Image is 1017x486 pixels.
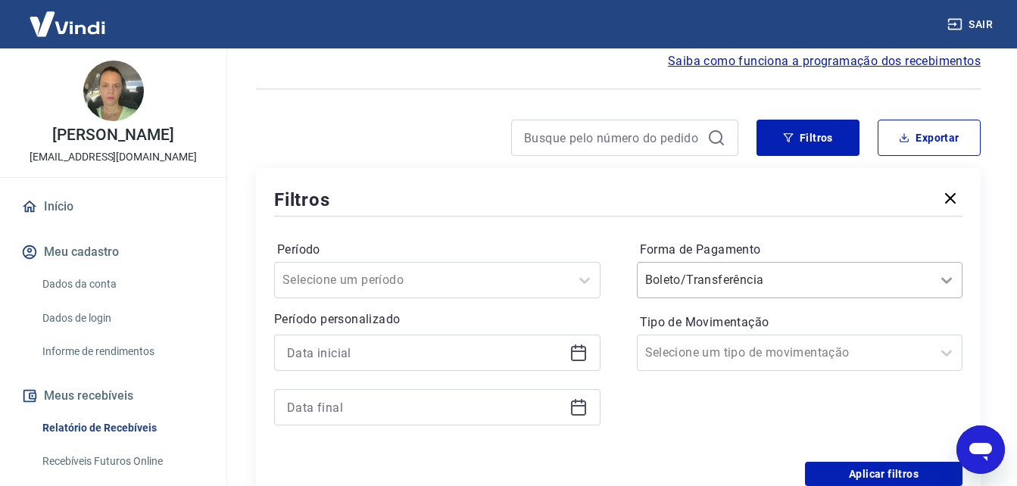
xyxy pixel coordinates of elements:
[18,379,208,413] button: Meus recebíveis
[36,336,208,367] a: Informe de rendimentos
[36,446,208,477] a: Recebíveis Futuros Online
[274,310,601,329] p: Período personalizado
[668,52,981,70] a: Saiba como funciona a programação dos recebimentos
[287,396,563,419] input: Data final
[277,241,597,259] label: Período
[640,313,960,332] label: Tipo de Movimentação
[287,341,563,364] input: Data inicial
[30,149,197,165] p: [EMAIL_ADDRESS][DOMAIN_NAME]
[18,1,117,47] img: Vindi
[36,413,208,444] a: Relatório de Recebíveis
[36,269,208,300] a: Dados da conta
[757,120,859,156] button: Filtros
[956,425,1005,474] iframe: Botão para abrir a janela de mensagens
[18,235,208,269] button: Meu cadastro
[36,303,208,334] a: Dados de login
[944,11,999,39] button: Sair
[83,61,144,121] img: 15d61fe2-2cf3-463f-abb3-188f2b0ad94a.jpeg
[524,126,701,149] input: Busque pelo número do pedido
[52,127,173,143] p: [PERSON_NAME]
[640,241,960,259] label: Forma de Pagamento
[805,462,962,486] button: Aplicar filtros
[274,188,330,212] h5: Filtros
[18,190,208,223] a: Início
[878,120,981,156] button: Exportar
